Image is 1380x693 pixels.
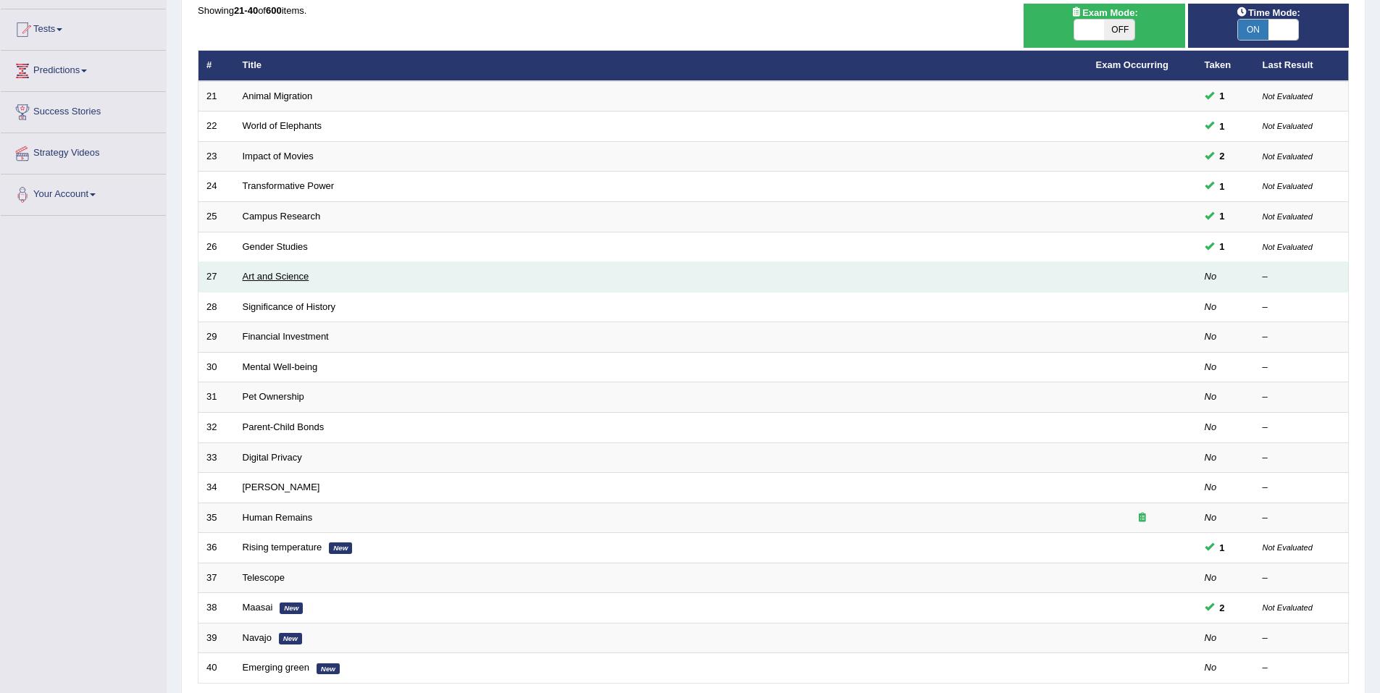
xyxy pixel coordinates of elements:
div: – [1263,361,1341,374]
a: Predictions [1,51,166,87]
div: Showing of items. [198,4,1349,17]
span: You can still take this question [1214,239,1231,254]
td: 33 [198,442,235,473]
b: 21-40 [234,5,258,16]
td: 22 [198,112,235,142]
em: No [1205,271,1217,282]
div: – [1263,451,1341,465]
a: Your Account [1,175,166,211]
span: ON [1238,20,1268,40]
em: No [1205,662,1217,673]
td: 27 [198,262,235,293]
span: Time Mode: [1231,5,1306,20]
em: New [317,663,340,675]
td: 24 [198,172,235,202]
td: 32 [198,412,235,442]
th: Title [235,51,1088,81]
em: No [1205,361,1217,372]
small: Not Evaluated [1263,603,1313,612]
em: New [279,633,302,644]
span: You can still take this question [1214,600,1231,616]
em: New [329,542,352,554]
em: No [1205,331,1217,342]
small: Not Evaluated [1263,243,1313,251]
div: – [1263,270,1341,284]
div: – [1263,421,1341,434]
a: Rising temperature [243,542,322,553]
a: Tests [1,9,166,46]
a: Human Remains [243,512,313,523]
small: Not Evaluated [1263,182,1313,190]
td: 31 [198,382,235,413]
a: Digital Privacy [243,452,302,463]
td: 40 [198,653,235,684]
td: 21 [198,81,235,112]
small: Not Evaluated [1263,212,1313,221]
a: Maasai [243,602,273,613]
td: 29 [198,322,235,353]
a: World of Elephants [243,120,322,131]
em: No [1205,421,1217,432]
td: 23 [198,141,235,172]
span: Exam Mode: [1065,5,1143,20]
a: Financial Investment [243,331,329,342]
small: Not Evaluated [1263,543,1313,552]
a: Gender Studies [243,241,308,252]
th: Taken [1197,51,1255,81]
em: New [280,602,303,614]
em: No [1205,391,1217,402]
span: You can still take this question [1214,209,1231,224]
th: # [198,51,235,81]
th: Last Result [1255,51,1349,81]
td: 38 [198,593,235,623]
td: 30 [198,352,235,382]
b: 600 [266,5,282,16]
a: Strategy Videos [1,133,166,169]
a: Transformative Power [243,180,335,191]
span: OFF [1104,20,1134,40]
div: – [1263,571,1341,585]
td: 34 [198,473,235,503]
small: Not Evaluated [1263,152,1313,161]
div: – [1263,481,1341,495]
span: You can still take this question [1214,179,1231,194]
a: [PERSON_NAME] [243,482,320,492]
a: Significance of History [243,301,336,312]
td: 28 [198,292,235,322]
em: No [1205,482,1217,492]
div: – [1263,330,1341,344]
td: 25 [198,202,235,232]
a: Parent-Child Bonds [243,421,325,432]
a: Impact of Movies [243,151,314,161]
em: No [1205,512,1217,523]
a: Art and Science [243,271,309,282]
div: – [1263,390,1341,404]
a: Emerging green [243,662,310,673]
span: You can still take this question [1214,119,1231,134]
span: You can still take this question [1214,540,1231,555]
div: Exam occurring question [1096,511,1189,525]
a: Animal Migration [243,91,313,101]
a: Mental Well-being [243,361,318,372]
div: Show exams occurring in exams [1024,4,1184,48]
td: 37 [198,563,235,593]
a: Campus Research [243,211,321,222]
div: – [1263,301,1341,314]
a: Pet Ownership [243,391,304,402]
em: No [1205,632,1217,643]
a: Exam Occurring [1096,59,1168,70]
td: 39 [198,623,235,653]
td: 35 [198,503,235,533]
em: No [1205,572,1217,583]
a: Success Stories [1,92,166,128]
td: 26 [198,232,235,262]
em: No [1205,301,1217,312]
div: – [1263,661,1341,675]
small: Not Evaluated [1263,122,1313,130]
span: You can still take this question [1214,88,1231,104]
span: You can still take this question [1214,148,1231,164]
a: Telescope [243,572,285,583]
div: – [1263,511,1341,525]
a: Navajo [243,632,272,643]
div: – [1263,631,1341,645]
